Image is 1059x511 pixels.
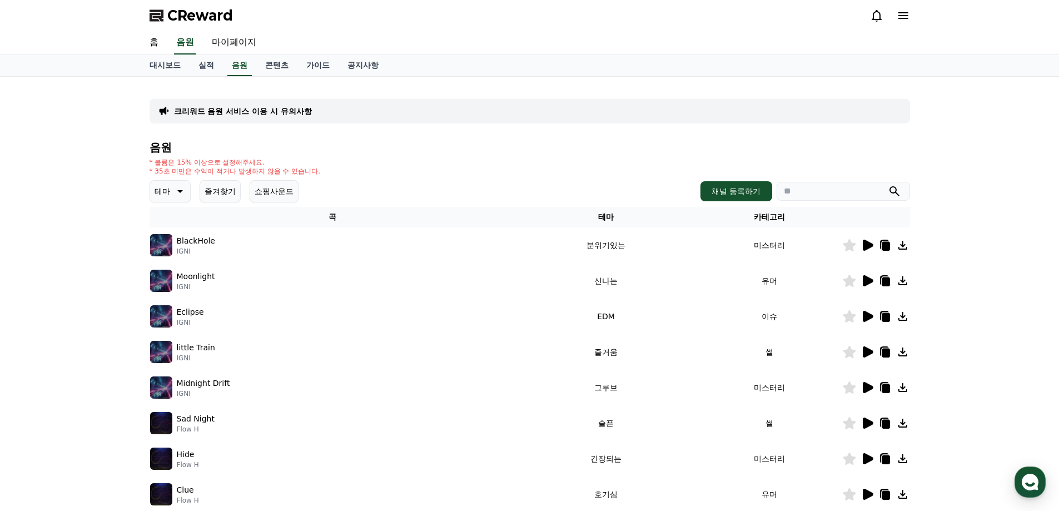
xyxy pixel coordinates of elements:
[150,180,191,202] button: 테마
[177,449,195,460] p: Hide
[150,412,172,434] img: music
[150,341,172,363] img: music
[339,55,387,76] a: 공지사항
[150,141,910,153] h4: 음원
[515,334,696,370] td: 즐거움
[177,484,194,496] p: Clue
[141,55,190,76] a: 대시보드
[174,106,312,117] a: 크리워드 음원 서비스 이용 시 유의사항
[150,7,233,24] a: CReward
[177,496,199,505] p: Flow H
[697,207,842,227] th: 카테고리
[177,413,215,425] p: Sad Night
[150,207,516,227] th: 곡
[177,318,204,327] p: IGNI
[697,441,842,477] td: 미스터리
[150,448,172,470] img: music
[250,180,299,202] button: 쇼핑사운드
[190,55,223,76] a: 실적
[177,354,215,363] p: IGNI
[150,234,172,256] img: music
[697,334,842,370] td: 썰
[697,370,842,405] td: 미스터리
[167,7,233,24] span: CReward
[177,425,215,434] p: Flow H
[150,158,321,167] p: * 볼륨은 15% 이상으로 설정해주세요.
[515,405,696,441] td: 슬픈
[155,183,170,199] p: 테마
[177,306,204,318] p: Eclipse
[177,342,215,354] p: little Train
[227,55,252,76] a: 음원
[35,369,42,378] span: 홈
[102,370,115,379] span: 대화
[143,353,213,380] a: 설정
[515,299,696,334] td: EDM
[297,55,339,76] a: 가이드
[177,235,215,247] p: BlackHole
[177,271,215,282] p: Moonlight
[150,483,172,505] img: music
[700,181,772,201] button: 채널 등록하기
[3,353,73,380] a: 홈
[177,389,230,398] p: IGNI
[697,405,842,441] td: 썰
[203,31,265,54] a: 마이페이지
[515,441,696,477] td: 긴장되는
[174,31,196,54] a: 음원
[515,207,696,227] th: 테마
[697,263,842,299] td: 유머
[150,270,172,292] img: music
[150,376,172,399] img: music
[177,282,215,291] p: IGNI
[515,227,696,263] td: 분위기있는
[256,55,297,76] a: 콘텐츠
[177,378,230,389] p: Midnight Drift
[515,370,696,405] td: 그루브
[177,460,199,469] p: Flow H
[150,305,172,328] img: music
[177,247,215,256] p: IGNI
[172,369,185,378] span: 설정
[141,31,167,54] a: 홈
[515,263,696,299] td: 신나는
[150,167,321,176] p: * 35초 미만은 수익이 적거나 발생하지 않을 수 있습니다.
[200,180,241,202] button: 즐겨찾기
[73,353,143,380] a: 대화
[697,299,842,334] td: 이슈
[697,227,842,263] td: 미스터리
